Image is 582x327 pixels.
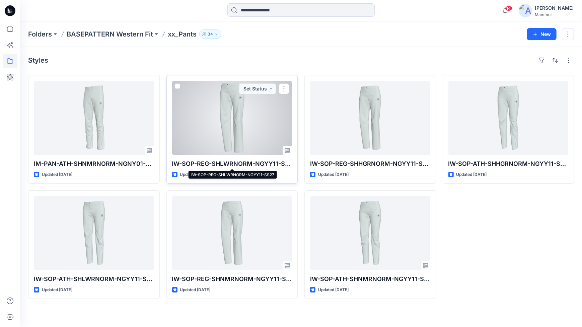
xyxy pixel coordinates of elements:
a: BASEPATTERN Western Fit [67,29,153,39]
p: 34 [208,30,213,38]
p: IW-SOP-REG-SHHGRNORM-NGYY11-SS27 [310,159,430,169]
p: Updated [DATE] [318,286,349,293]
p: IM-PAN-ATH-SHNMRNORM-NGNY01-2020 [34,159,154,169]
button: 34 [199,29,221,39]
a: IW-SOP-REG-SHLWRNORM-NGYY11-SS27 [172,81,292,155]
p: xx_Pants [168,29,197,39]
p: IW-SOP-ATH-SHLWRNORM-NGYY11-SS27 [34,274,154,284]
p: IW-SOP-REG-SHNMRNORM-NGYY11-SS27 [172,274,292,284]
a: IW-SOP-ATH-SHNMRNORM-NGYY11-SS27 [310,196,430,270]
a: IM-PAN-ATH-SHNMRNORM-NGNY01-2020 [34,81,154,155]
p: Updated [DATE] [180,171,211,178]
div: [PERSON_NAME] [535,4,574,12]
div: Mammut [535,12,574,17]
h4: Styles [28,56,48,64]
img: avatar [519,4,532,17]
a: IW-SOP-ATH-SHHGRNORM-NGYY11-SS27 [448,81,569,155]
a: IW-SOP-ATH-SHLWRNORM-NGYY11-SS27 [34,196,154,270]
p: Updated [DATE] [42,286,72,293]
a: IW-SOP-REG-SHHGRNORM-NGYY11-SS27 [310,81,430,155]
a: Folders [28,29,52,39]
p: IW-SOP-REG-SHLWRNORM-NGYY11-SS27 [172,159,292,169]
p: IW-SOP-ATH-SHHGRNORM-NGYY11-SS27 [448,159,569,169]
p: IW-SOP-ATH-SHNMRNORM-NGYY11-SS27 [310,274,430,284]
a: IW-SOP-REG-SHNMRNORM-NGYY11-SS27 [172,196,292,270]
p: Updated [DATE] [42,171,72,178]
button: New [527,28,557,40]
p: Updated [DATE] [180,286,211,293]
span: 14 [505,6,512,11]
p: Updated [DATE] [318,171,349,178]
p: Updated [DATE] [456,171,487,178]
